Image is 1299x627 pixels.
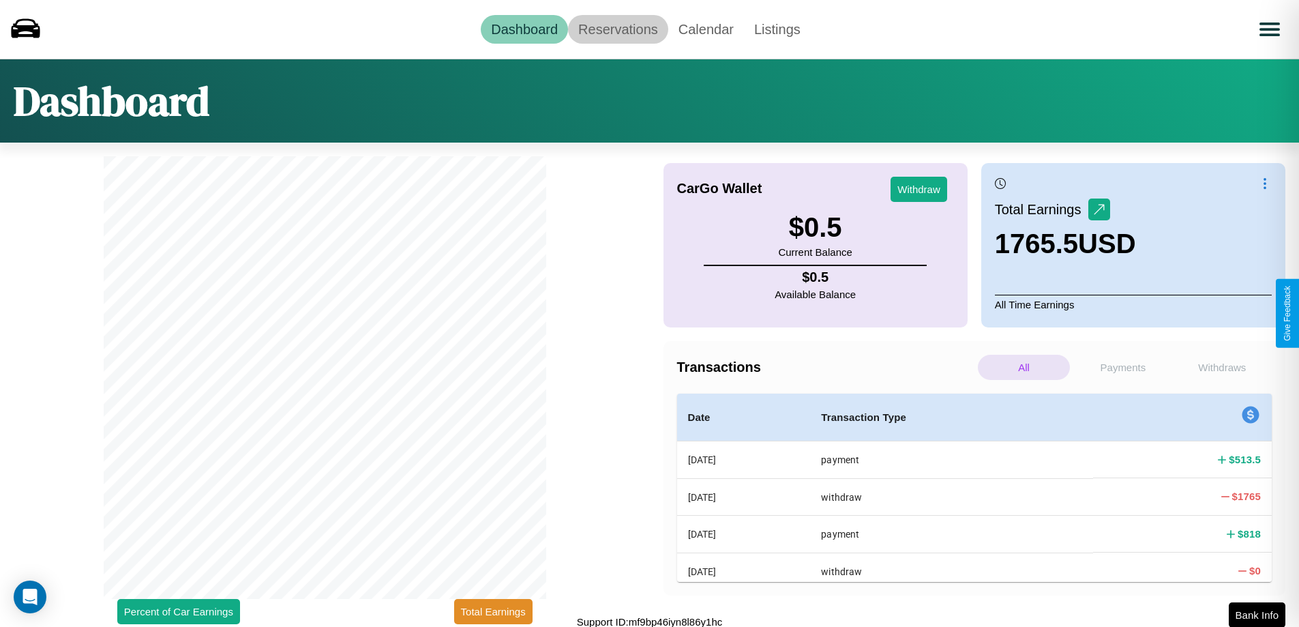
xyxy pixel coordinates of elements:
[688,409,800,426] h4: Date
[978,355,1070,380] p: All
[677,394,1272,626] table: simple table
[454,599,533,624] button: Total Earnings
[810,441,1093,479] th: payment
[677,360,974,375] h4: Transactions
[677,478,811,515] th: [DATE]
[778,212,852,243] h3: $ 0.5
[810,553,1093,589] th: withdraw
[1232,489,1261,504] h4: $ 1765
[1229,452,1261,467] h4: $ 513.5
[568,15,668,44] a: Reservations
[995,295,1272,314] p: All Time Earnings
[995,229,1136,259] h3: 1765.5 USD
[1283,286,1292,341] div: Give Feedback
[14,73,209,129] h1: Dashboard
[1249,564,1261,578] h4: $ 0
[1176,355,1268,380] p: Withdraws
[810,516,1093,553] th: payment
[775,285,856,304] p: Available Balance
[821,409,1082,426] h4: Transaction Type
[775,269,856,285] h4: $ 0.5
[744,15,811,44] a: Listings
[778,243,852,261] p: Current Balance
[995,197,1088,222] p: Total Earnings
[14,581,46,613] div: Open Intercom Messenger
[481,15,568,44] a: Dashboard
[668,15,744,44] a: Calendar
[891,177,947,202] button: Withdraw
[810,478,1093,515] th: withdraw
[1077,355,1169,380] p: Payments
[1251,10,1289,48] button: Open menu
[677,181,762,196] h4: CarGo Wallet
[1238,527,1261,541] h4: $ 818
[677,441,811,479] th: [DATE]
[677,553,811,589] th: [DATE]
[117,599,240,624] button: Percent of Car Earnings
[677,516,811,553] th: [DATE]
